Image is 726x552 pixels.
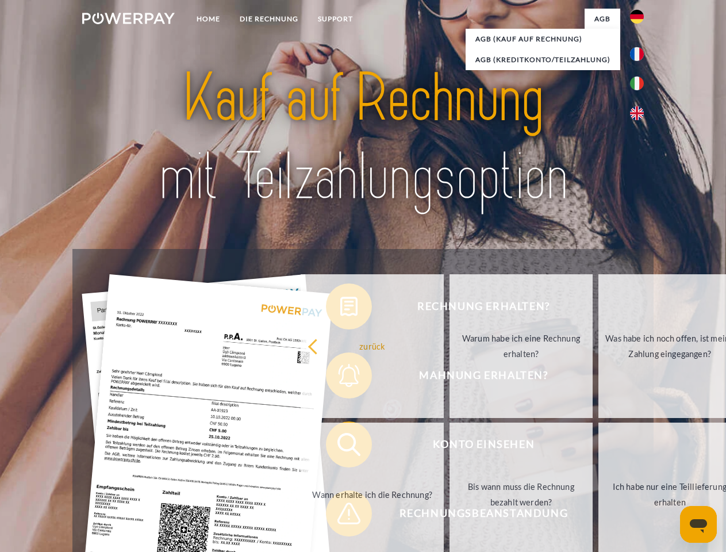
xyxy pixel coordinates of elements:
div: zurück [308,338,437,354]
img: de [630,10,644,24]
a: DIE RECHNUNG [230,9,308,29]
a: AGB (Kreditkonto/Teilzahlung) [466,49,620,70]
div: Wann erhalte ich die Rechnung? [308,486,437,502]
a: SUPPORT [308,9,363,29]
img: fr [630,47,644,61]
img: title-powerpay_de.svg [110,55,616,220]
img: en [630,106,644,120]
a: AGB (Kauf auf Rechnung) [466,29,620,49]
img: it [630,76,644,90]
a: agb [585,9,620,29]
div: Warum habe ich eine Rechnung erhalten? [456,331,586,362]
img: logo-powerpay-white.svg [82,13,175,24]
div: Bis wann muss die Rechnung bezahlt werden? [456,479,586,510]
a: Home [187,9,230,29]
iframe: Schaltfläche zum Öffnen des Messaging-Fensters [680,506,717,543]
